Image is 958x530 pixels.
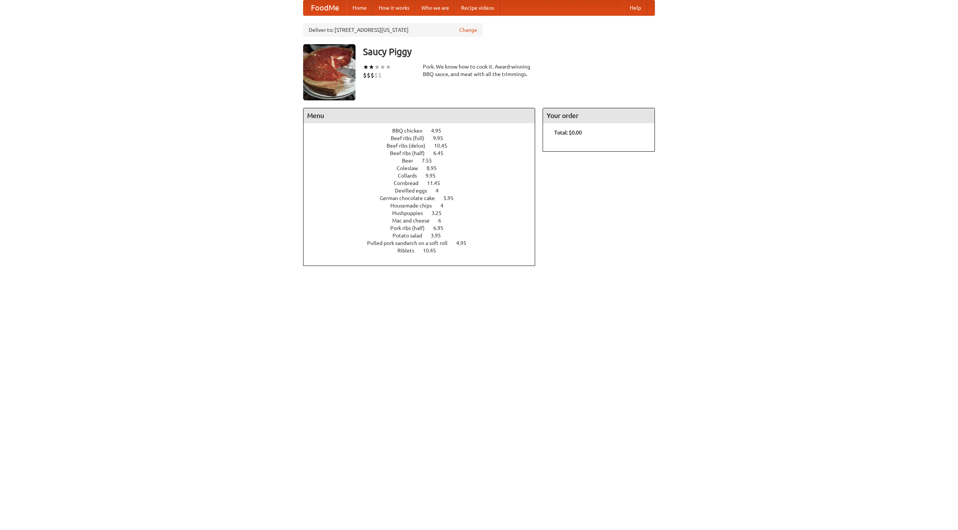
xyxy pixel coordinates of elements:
div: Deliver to: [STREET_ADDRESS][US_STATE] [303,23,483,37]
li: $ [378,71,382,79]
span: Devilled eggs [395,188,434,194]
span: 9.95 [433,135,451,141]
a: Beer 7.55 [402,158,446,164]
li: ★ [363,63,369,71]
span: Coleslaw [397,165,425,171]
a: How it works [373,0,415,15]
span: 5.95 [443,195,461,201]
a: Coleslaw 8.95 [397,165,451,171]
a: BBQ chicken 4.95 [392,128,455,134]
li: ★ [380,63,385,71]
h4: Your order [543,108,655,123]
span: 6.45 [433,150,451,156]
span: Housemade chips [390,203,439,209]
span: German chocolate cake [380,195,442,201]
span: Pulled pork sandwich on a soft roll [367,240,455,246]
b: Total: $0.00 [554,130,582,136]
span: Riblets [397,248,422,254]
span: 6 [438,218,449,224]
span: 4 [440,203,451,209]
span: Potato salad [393,233,430,239]
div: Pork. We know how to cook it. Award-winning BBQ sauce, and meat with all the trimmings. [423,63,535,78]
span: 9.95 [425,173,443,179]
a: Cornbread 11.45 [394,180,454,186]
li: $ [374,71,378,79]
a: Mac and cheese 6 [392,218,455,224]
li: ★ [385,63,391,71]
span: Beef ribs (full) [391,135,432,141]
span: 4 [436,188,446,194]
span: Beer [402,158,421,164]
a: Housemade chips 4 [390,203,457,209]
span: 3.25 [431,210,449,216]
a: Beef ribs (delux) 10.45 [387,143,461,149]
a: Beef ribs (full) 9.95 [391,135,457,141]
span: Collards [398,173,424,179]
a: Beef ribs (half) 6.45 [390,150,457,156]
span: 10.45 [423,248,443,254]
a: German chocolate cake 5.95 [380,195,467,201]
a: Recipe videos [455,0,500,15]
li: $ [367,71,370,79]
span: 10.45 [434,143,455,149]
a: Change [459,26,477,34]
li: ★ [369,63,374,71]
a: Help [624,0,647,15]
span: Mac and cheese [392,218,437,224]
span: Hushpuppies [392,210,430,216]
span: 3.95 [431,233,448,239]
span: 8.95 [427,165,444,171]
a: Pork ribs (half) 6.95 [390,225,457,231]
a: Who we are [415,0,455,15]
h4: Menu [303,108,535,123]
span: 4.95 [431,128,449,134]
a: Pulled pork sandwich on a soft roll 4.95 [367,240,480,246]
span: BBQ chicken [392,128,430,134]
a: Hushpuppies 3.25 [392,210,455,216]
span: 11.45 [427,180,448,186]
h3: Saucy Piggy [363,44,655,59]
span: Beef ribs (delux) [387,143,433,149]
li: $ [363,71,367,79]
span: Pork ribs (half) [390,225,432,231]
a: Potato salad 3.95 [393,233,455,239]
a: Devilled eggs 4 [395,188,452,194]
li: ★ [374,63,380,71]
a: Riblets 10.45 [397,248,450,254]
span: Cornbread [394,180,426,186]
a: Home [347,0,373,15]
span: 4.95 [456,240,474,246]
li: $ [370,71,374,79]
span: 6.95 [433,225,451,231]
a: Collards 9.95 [398,173,449,179]
span: Beef ribs (half) [390,150,432,156]
img: angular.jpg [303,44,356,100]
span: 7.55 [422,158,439,164]
a: FoodMe [303,0,347,15]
